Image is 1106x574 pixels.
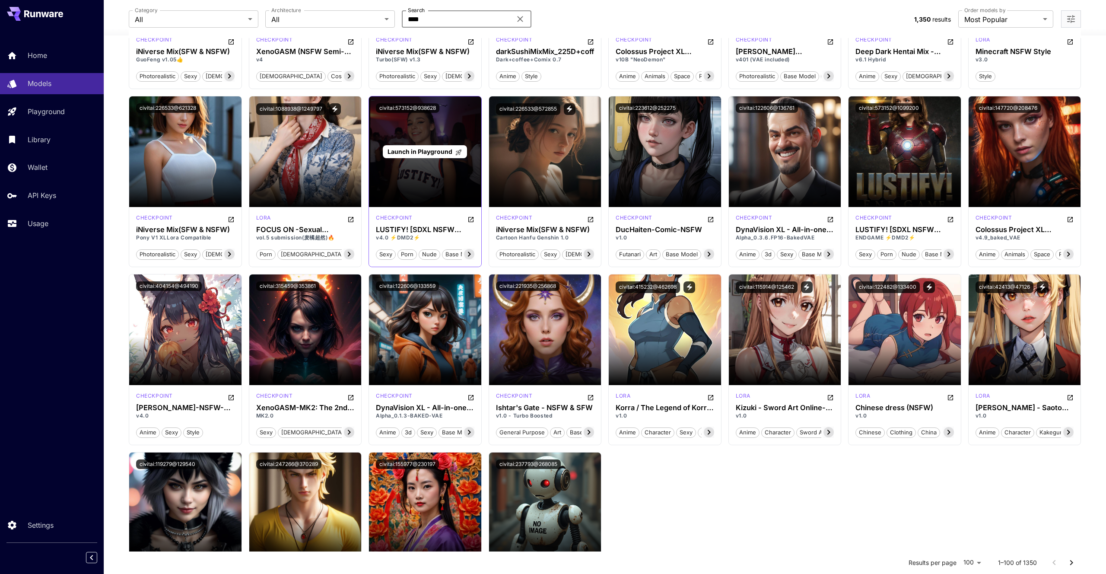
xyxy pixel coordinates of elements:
[736,36,772,44] p: checkpoint
[855,70,879,82] button: anime
[736,250,759,259] span: anime
[137,250,178,259] span: photorealistic
[562,249,632,260] button: [DEMOGRAPHIC_DATA]
[496,214,533,224] div: SDXL 1.0
[256,56,355,64] p: v4
[736,70,779,82] button: photorealistic
[202,249,272,260] button: [DEMOGRAPHIC_DATA]
[960,556,984,569] div: 100
[976,427,999,438] button: anime
[256,427,276,438] button: sexy
[521,70,541,82] button: style
[616,226,714,234] div: DucHaiten-Comic-NSFW
[855,36,892,46] div: Pony
[28,162,48,172] p: Wallet
[398,250,416,259] span: porn
[137,72,178,81] span: photorealistic
[855,103,922,113] button: civitai:573152@1099200
[277,249,347,260] button: [DEMOGRAPHIC_DATA]
[642,72,668,81] span: animals
[736,214,772,222] p: checkpoint
[256,36,293,46] div: SD 1.5
[696,72,721,81] span: person
[736,72,778,81] span: photorealistic
[976,250,999,259] span: anime
[736,36,772,46] div: SDXL 1.0
[136,459,199,469] button: civitai:119279@129540
[421,72,440,81] span: sexy
[736,226,834,234] h3: DynaVision XL - All-in-one stylized 3D SFW and NSFW output, no refiner needed!
[587,214,594,224] button: Open in CivitAI
[417,428,436,437] span: sexy
[616,56,714,64] p: v10B "NeoDemon"
[522,72,541,81] span: style
[376,48,474,56] h3: iNiverse Mix(SFW & NSFW)
[801,281,813,293] button: View trigger words
[376,250,395,259] span: sexy
[698,428,721,437] span: avatar
[256,234,355,242] p: vol.5 submission(麦橘超然)🔥
[136,214,173,222] p: checkpoint
[616,249,644,260] button: futanari
[388,148,452,155] span: Launch in Playground
[616,250,644,259] span: futanari
[489,453,601,563] img: no-image-qHGxvh9x.jpeg
[964,6,1005,14] label: Order models by
[922,249,960,260] button: base model
[256,281,319,291] button: civitai:315459@353861
[1001,250,1028,259] span: animals
[256,226,355,234] h3: FOCUS ON -Sexual Innuendo 性暗示 NSFW [PERSON_NAME] - RedCraft | 红潮 IL PONY FLUX.1
[1036,427,1070,438] button: kakegurui
[162,427,181,438] button: sexy
[397,249,417,260] button: porn
[256,214,271,222] p: lora
[855,56,954,64] p: v6.1 Hybrid
[347,392,354,402] button: Open in CivitAI
[914,16,931,23] span: 1,350
[799,250,837,259] span: base model
[408,6,425,14] label: Search
[376,234,474,242] p: v4.0 ⚡DMD2⚡
[1001,249,1029,260] button: animals
[401,427,415,438] button: 3d
[855,281,920,293] button: civitai:122482@133400
[136,48,235,56] div: iNiverse Mix(SFW & NSFW)
[976,226,1074,234] h3: Colossus Project XL (SFW&NSFW)
[162,428,181,437] span: sexy
[903,72,972,81] span: [DEMOGRAPHIC_DATA]
[419,249,440,260] button: nude
[496,36,533,44] p: checkpoint
[28,78,51,89] p: Models
[420,70,440,82] button: sexy
[496,234,594,242] p: Cartoon Hanfu Genshin 1.0
[136,427,160,438] button: anime
[563,250,631,259] span: [DEMOGRAPHIC_DATA]
[347,214,354,224] button: Open in CivitAI
[376,103,439,113] button: civitai:573152@938628
[616,214,652,222] p: checkpoint
[184,428,203,437] span: style
[228,392,235,402] button: Open in CivitAI
[136,103,200,113] button: civitai:226533@621328
[646,249,661,260] button: art
[877,250,896,259] span: porn
[442,70,512,82] button: [DEMOGRAPHIC_DATA]
[855,48,954,56] div: Deep Dark Hentai Mix - NSFW Anime
[827,392,834,402] button: Open in CivitAI
[327,70,356,82] button: cosplay
[1037,281,1049,293] button: View trigger words
[877,249,896,260] button: porn
[376,70,419,82] button: photorealistic
[376,281,439,291] button: civitai:122606@133559
[271,6,301,14] label: Architecture
[918,427,940,438] button: china
[181,70,200,82] button: sexy
[899,250,919,259] span: nude
[797,428,849,437] span: sword art online
[278,427,347,438] button: [DEMOGRAPHIC_DATA]
[329,103,341,115] button: View trigger words
[496,226,594,234] h3: iNiverse Mix(SFW & NSFW)
[698,427,721,438] button: avatar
